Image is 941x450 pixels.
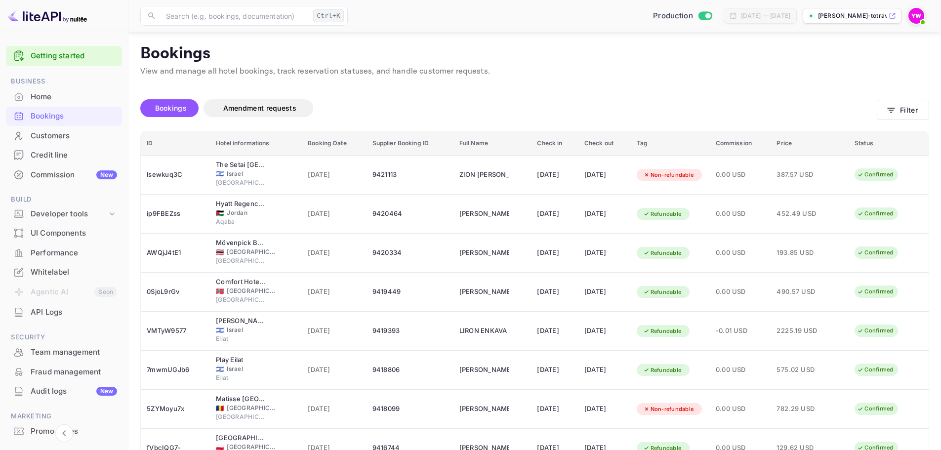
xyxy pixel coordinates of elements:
[777,365,826,375] span: 575.02 USD
[584,401,625,417] div: [DATE]
[637,208,688,220] div: Refundable
[716,365,765,375] span: 0.00 USD
[210,131,302,156] th: Hotel informations
[459,362,509,378] div: ROEE YAISH
[537,401,572,417] div: [DATE]
[6,87,122,107] div: Home
[777,247,826,258] span: 193.85 USD
[6,263,122,281] a: Whitelabel
[31,426,117,437] div: Promo codes
[6,146,122,164] a: Credit line
[6,343,122,362] div: Team management
[147,401,204,417] div: 5ZYMoyu7x
[637,364,688,376] div: Refundable
[372,206,448,222] div: 9420464
[216,210,224,216] span: Jordan
[372,323,448,339] div: 9419393
[308,365,360,375] span: [DATE]
[777,326,826,336] span: 2225.19 USD
[6,363,122,381] a: Fraud management
[147,362,204,378] div: 7mwmUGJb6
[716,247,765,258] span: 0.00 USD
[31,50,117,62] a: Getting started
[6,146,122,165] div: Credit line
[6,382,122,400] a: Audit logsNew
[459,206,509,222] div: OBADA MAWASI
[372,362,448,378] div: 9418806
[459,245,509,261] div: SHIR BERENT
[8,8,87,24] img: LiteAPI logo
[31,367,117,378] div: Fraud management
[851,207,900,220] div: Confirmed
[637,403,700,415] div: Non-refundable
[849,131,929,156] th: Status
[584,167,625,183] div: [DATE]
[308,326,360,336] span: [DATE]
[216,170,224,177] span: Israel
[160,6,309,26] input: Search (e.g. bookings, documentation)
[908,8,924,24] img: Yahav Winkler
[649,10,716,22] div: Switch to Sandbox mode
[6,224,122,243] div: UI Components
[147,323,204,339] div: VMTyW9577
[851,325,900,337] div: Confirmed
[716,286,765,297] span: 0.00 USD
[216,256,265,265] span: [GEOGRAPHIC_DATA]
[31,111,117,122] div: Bookings
[716,208,765,219] span: 0.00 USD
[31,130,117,142] div: Customers
[653,10,693,22] span: Production
[851,403,900,415] div: Confirmed
[6,363,122,382] div: Fraud management
[453,131,532,156] th: Full Name
[777,169,826,180] span: 387.57 USD
[140,66,929,78] p: View and manage all hotel bookings, track reservation statuses, and handle customer requests.
[6,76,122,87] span: Business
[777,286,826,297] span: 490.57 USD
[227,404,276,412] span: [GEOGRAPHIC_DATA]
[537,284,572,300] div: [DATE]
[31,267,117,278] div: Whitelabel
[31,347,117,358] div: Team management
[216,327,224,333] span: Israel
[584,362,625,378] div: [DATE]
[537,362,572,378] div: [DATE]
[147,284,204,300] div: 0SjoL9rGv
[537,206,572,222] div: [DATE]
[6,332,122,343] span: Security
[6,194,122,205] span: Build
[6,244,122,263] div: Performance
[537,323,572,339] div: [DATE]
[6,126,122,145] a: Customers
[6,422,122,440] a: Promo codes
[227,247,276,256] span: [GEOGRAPHIC_DATA]
[216,366,224,372] span: Israel
[31,307,117,318] div: API Logs
[537,167,572,183] div: [DATE]
[55,424,73,442] button: Collapse navigation
[584,245,625,261] div: [DATE]
[216,394,265,404] div: Matisse Bucharest Old Town
[31,228,117,239] div: UI Components
[223,104,296,112] span: Amendment requests
[302,131,366,156] th: Booking Date
[777,404,826,414] span: 782.29 USD
[96,170,117,179] div: New
[631,131,710,156] th: Tag
[31,91,117,103] div: Home
[96,387,117,396] div: New
[155,104,187,112] span: Bookings
[710,131,771,156] th: Commission
[216,160,265,170] div: The Setai Tel Aviv, a Member of the leading hotels of the world
[777,208,826,219] span: 452.49 USD
[6,224,122,242] a: UI Components
[147,167,204,183] div: lsewkuq3C
[851,364,900,376] div: Confirmed
[308,286,360,297] span: [DATE]
[6,303,122,322] div: API Logs
[216,288,224,294] span: Norway
[308,169,360,180] span: [DATE]
[771,131,849,156] th: Price
[6,382,122,401] div: Audit logsNew
[6,126,122,146] div: Customers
